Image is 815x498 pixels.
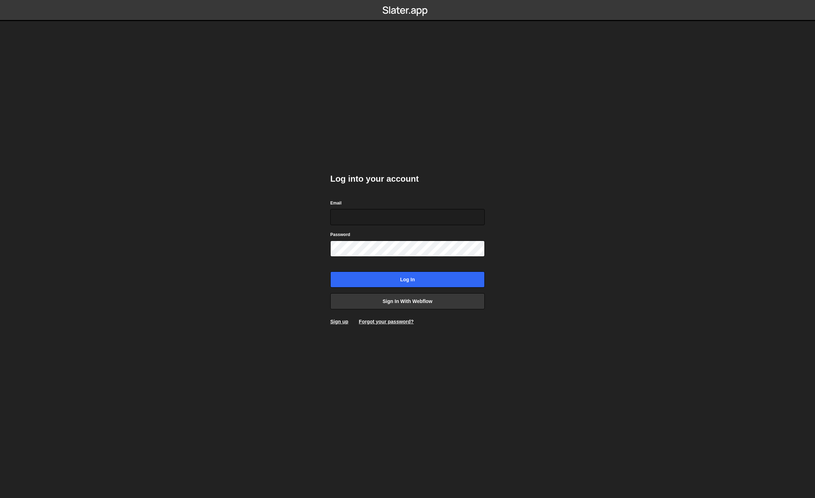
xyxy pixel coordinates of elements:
[330,319,348,324] a: Sign up
[330,231,350,238] label: Password
[330,200,342,207] label: Email
[359,319,413,324] a: Forgot your password?
[330,271,485,288] input: Log in
[330,173,485,184] h2: Log into your account
[330,293,485,309] a: Sign in with Webflow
